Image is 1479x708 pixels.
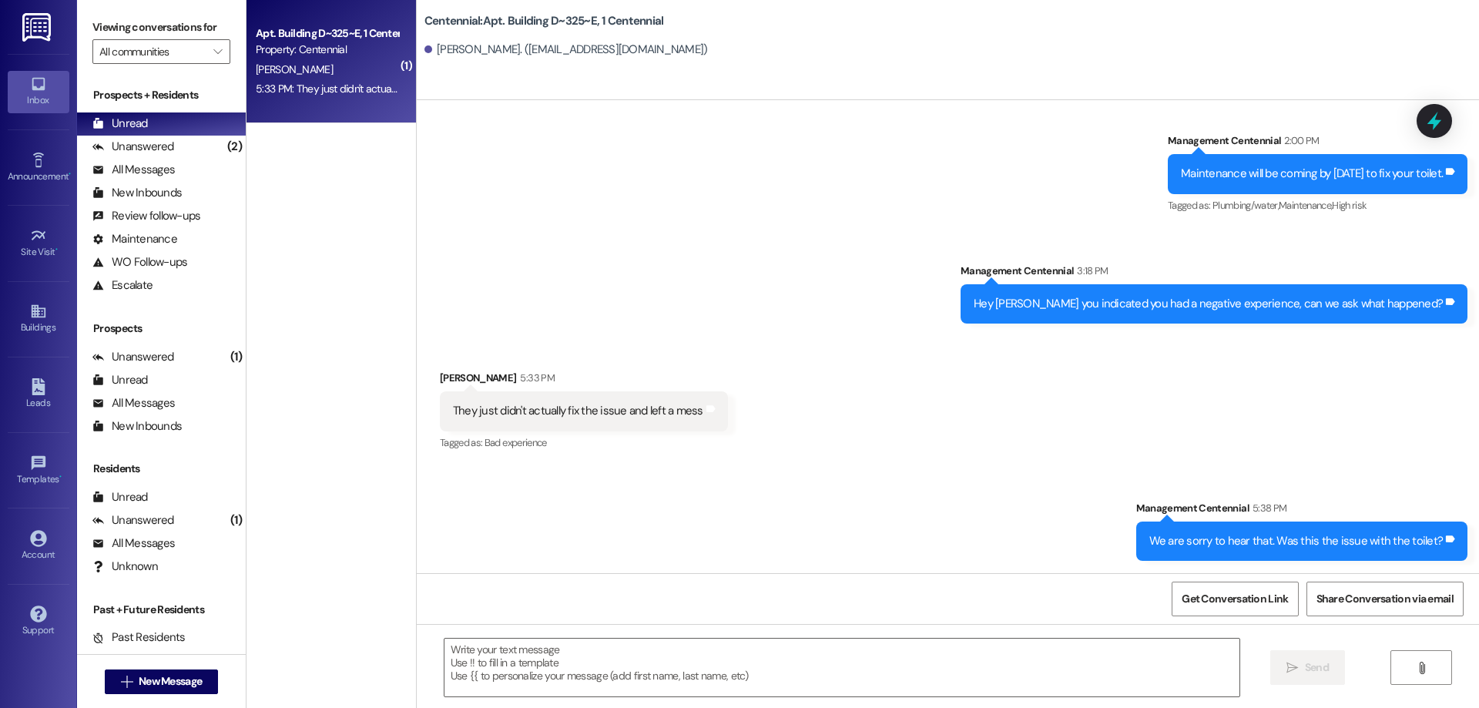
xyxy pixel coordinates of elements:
[1279,199,1332,212] span: Maintenance ,
[92,139,174,155] div: Unanswered
[59,471,62,482] span: •
[1172,582,1298,616] button: Get Conversation Link
[22,13,54,42] img: ResiDesk Logo
[1136,500,1468,522] div: Management Centennial
[974,296,1443,312] div: Hey [PERSON_NAME] you indicated you had a negative experience, can we ask what happened?
[213,45,222,58] i: 
[1182,591,1288,607] span: Get Conversation Link
[961,263,1467,284] div: Management Centennial
[1316,591,1454,607] span: Share Conversation via email
[92,559,158,575] div: Unknown
[8,298,69,340] a: Buildings
[92,277,153,294] div: Escalate
[92,395,175,411] div: All Messages
[256,25,398,42] div: Apt. Building D~325~E, 1 Centennial
[1270,650,1345,685] button: Send
[424,42,708,58] div: [PERSON_NAME]. ([EMAIL_ADDRESS][DOMAIN_NAME])
[1168,194,1467,216] div: Tagged as:
[99,39,206,64] input: All communities
[256,82,527,96] div: 5:33 PM: They just didn't actually fix the issue and left a mess
[226,345,246,369] div: (1)
[1305,659,1329,676] span: Send
[1168,133,1467,154] div: Management Centennial
[92,489,148,505] div: Unread
[92,116,148,132] div: Unread
[1332,199,1367,212] span: High risk
[223,135,246,159] div: (2)
[8,71,69,112] a: Inbox
[92,512,174,528] div: Unanswered
[92,162,175,178] div: All Messages
[424,13,664,29] b: Centennial: Apt. Building D~325~E, 1 Centennial
[485,436,547,449] span: Bad experience
[55,244,58,255] span: •
[256,42,398,58] div: Property: Centennial
[1416,662,1427,674] i: 
[92,629,186,646] div: Past Residents
[8,525,69,567] a: Account
[105,669,219,694] button: New Message
[1280,133,1319,149] div: 2:00 PM
[1181,166,1443,182] div: Maintenance will be coming by [DATE] to fix your toilet.
[1149,533,1444,549] div: We are sorry to hear that. Was this the issue with the toilet?
[77,87,246,103] div: Prospects + Residents
[92,418,182,435] div: New Inbounds
[92,372,148,388] div: Unread
[77,602,246,618] div: Past + Future Residents
[226,508,246,532] div: (1)
[1249,500,1286,516] div: 5:38 PM
[8,450,69,492] a: Templates •
[1073,263,1108,279] div: 3:18 PM
[92,208,200,224] div: Review follow-ups
[92,15,230,39] label: Viewing conversations for
[1286,662,1298,674] i: 
[92,185,182,201] div: New Inbounds
[8,601,69,643] a: Support
[121,676,132,688] i: 
[1212,199,1279,212] span: Plumbing/water ,
[92,535,175,552] div: All Messages
[92,231,177,247] div: Maintenance
[516,370,554,386] div: 5:33 PM
[453,403,703,419] div: They just didn't actually fix the issue and left a mess
[77,461,246,477] div: Residents
[256,62,333,76] span: [PERSON_NAME]
[77,320,246,337] div: Prospects
[1306,582,1464,616] button: Share Conversation via email
[92,254,187,270] div: WO Follow-ups
[92,349,174,365] div: Unanswered
[440,370,728,391] div: [PERSON_NAME]
[8,223,69,264] a: Site Visit •
[440,431,728,454] div: Tagged as:
[69,169,71,180] span: •
[8,374,69,415] a: Leads
[139,673,202,690] span: New Message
